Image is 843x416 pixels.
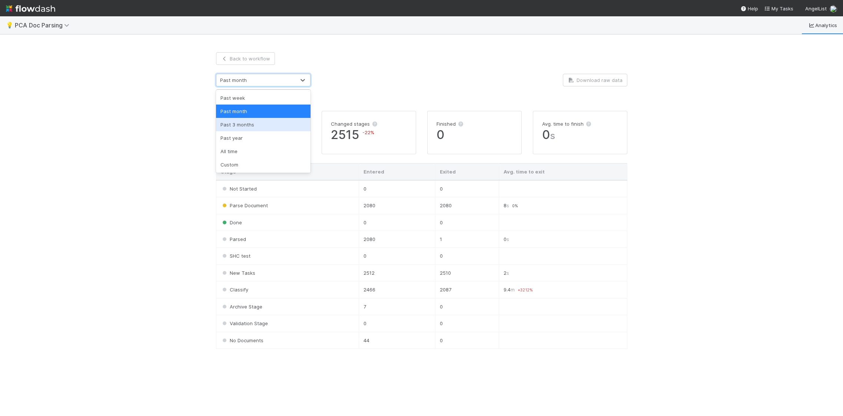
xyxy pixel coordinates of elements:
[359,163,435,180] th: Entered
[808,21,837,30] a: Analytics
[764,6,793,11] span: My Tasks
[216,145,311,158] div: All time
[221,320,268,326] span: Validation Stage
[221,337,263,343] span: No Documents
[220,76,247,84] div: Past month
[499,197,627,214] td: 8
[435,197,499,214] td: 2080
[499,231,627,247] td: 0
[435,298,499,315] td: 0
[221,202,268,208] span: Parse Document
[331,128,407,142] span: 2515
[359,231,435,247] td: 2080
[216,91,311,105] div: Past week
[830,5,837,13] img: avatar_2bce2475-05ee-46d3-9413-d3901f5fa03f.png
[359,214,435,231] td: 0
[216,131,311,145] div: Past year
[6,2,55,15] img: logo-inverted-e16ddd16eac7371096b0.svg
[359,197,435,214] td: 2080
[437,128,512,142] span: 0
[764,5,793,12] a: My Tasks
[359,281,435,298] td: 2466
[435,163,499,180] th: Exited
[221,219,242,225] span: Done
[511,287,515,293] small: m
[221,186,257,192] span: Not Started
[6,22,13,28] span: 💡
[359,298,435,315] td: 7
[507,237,509,242] small: s
[221,270,255,276] span: New Tasks
[542,121,584,127] span: Avg. time to finish
[359,180,435,197] td: 0
[435,180,499,197] td: 0
[435,315,499,332] td: 0
[435,281,499,298] td: 2087
[499,264,627,281] td: 2
[362,129,374,135] span: -22 %
[435,248,499,264] td: 0
[216,118,311,131] div: Past 3 months
[359,315,435,332] td: 0
[518,288,533,292] span: + 3212 %
[359,248,435,264] td: 0
[550,130,555,141] span: s
[507,203,509,208] small: s
[216,52,275,65] a: Back to workflow
[435,214,499,231] td: 0
[499,281,627,298] td: 9.4
[512,204,518,208] span: 0 %
[435,332,499,349] td: 0
[740,5,758,12] div: Help
[359,332,435,349] td: 44
[221,236,246,242] span: Parsed
[507,270,509,276] small: s
[437,121,456,127] span: Finished
[331,121,370,127] span: Changed stages
[499,163,627,180] th: Avg. time to exit
[563,74,627,86] button: Download raw data
[216,158,311,171] div: Custom
[221,253,250,259] span: SHC test
[221,304,262,310] span: Archive Stage
[542,128,618,142] span: 0
[805,6,827,11] span: AngelList
[435,231,499,247] td: 1
[359,264,435,281] td: 2512
[435,264,499,281] td: 2510
[216,105,311,118] div: Past month
[15,22,73,29] span: PCA Doc Parsing
[221,287,248,293] span: Classify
